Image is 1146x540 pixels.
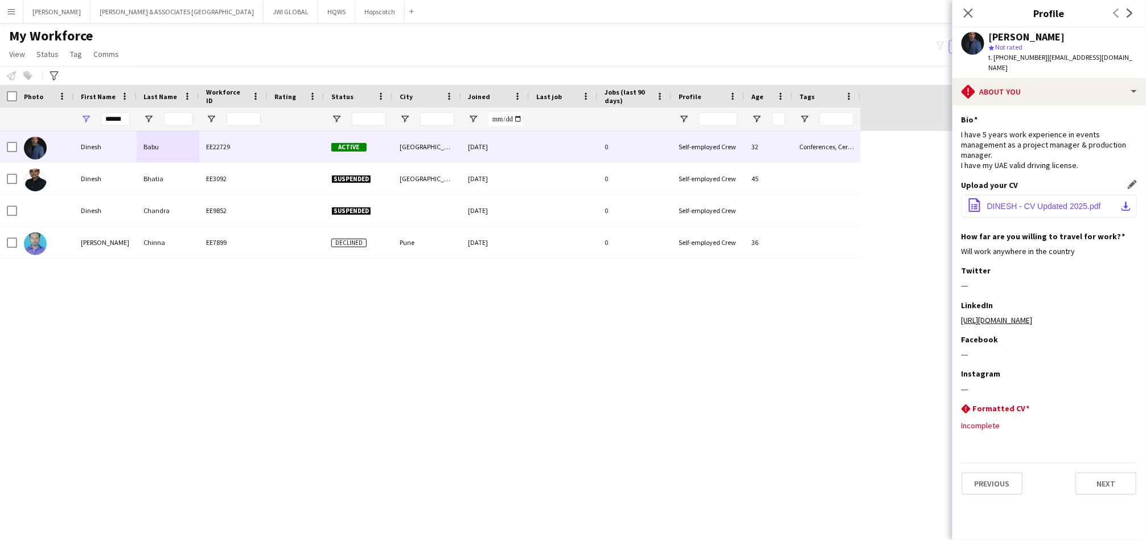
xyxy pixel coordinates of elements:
[74,131,137,162] div: Dinesh
[89,47,124,62] a: Comms
[820,112,854,126] input: Tags Filter Input
[91,1,264,23] button: [PERSON_NAME] & ASSOCIATES [GEOGRAPHIC_DATA]
[5,47,30,62] a: View
[989,32,1065,42] div: [PERSON_NAME]
[605,88,651,105] span: Jobs (last 90 days)
[962,265,991,276] h3: Twitter
[461,131,529,162] div: [DATE]
[331,239,367,247] span: Declined
[227,112,261,126] input: Workforce ID Filter Input
[81,92,116,101] span: First Name
[679,114,689,124] button: Open Filter Menu
[264,1,318,23] button: JWI GLOBAL
[962,349,1137,359] div: ---
[199,131,268,162] div: EE22729
[355,1,405,23] button: Hopscotch
[9,27,93,44] span: My Workforce
[962,180,1018,190] h3: Upload your CV
[331,143,367,152] span: Active
[461,227,529,258] div: [DATE]
[989,53,1048,62] span: t. [PHONE_NUMBER]
[962,246,1137,256] div: Will work anywhere in the country
[461,163,529,194] div: [DATE]
[24,137,47,159] img: Dinesh Babu
[962,334,999,345] h3: Facebook
[745,163,792,194] div: 45
[331,92,354,101] span: Status
[331,207,371,215] span: Suspended
[65,47,87,62] a: Tag
[32,47,63,62] a: Status
[962,114,978,125] h3: Bio
[393,227,461,258] div: Pune
[996,43,1023,51] span: Not rated
[400,114,410,124] button: Open Filter Menu
[24,92,43,101] span: Photo
[598,131,672,162] div: 0
[952,6,1146,21] h3: Profile
[199,227,268,258] div: EE7899
[962,129,1137,171] div: I have 5 years work experience in events management as a project manager & production manager. I ...
[962,195,1137,218] button: DINESH - CV Updated 2025.pdf
[461,195,529,226] div: [DATE]
[799,114,810,124] button: Open Filter Menu
[962,300,993,310] h3: LinkedIn
[206,88,247,105] span: Workforce ID
[987,202,1101,211] span: DINESH - CV Updated 2025.pdf
[74,163,137,194] div: Dinesh
[400,92,413,101] span: City
[9,49,25,59] span: View
[488,112,523,126] input: Joined Filter Input
[393,131,461,162] div: [GEOGRAPHIC_DATA]
[137,131,199,162] div: Babu
[137,163,199,194] div: Bhatia
[799,92,815,101] span: Tags
[962,472,1023,495] button: Previous
[672,195,745,226] div: Self-employed Crew
[989,53,1133,72] span: | [EMAIL_ADDRESS][DOMAIN_NAME]
[672,131,745,162] div: Self-employed Crew
[962,420,1137,431] div: Incomplete
[468,114,478,124] button: Open Filter Menu
[751,92,763,101] span: Age
[23,1,91,23] button: [PERSON_NAME]
[962,384,1137,394] div: ---
[74,227,137,258] div: [PERSON_NAME]
[962,280,1137,291] div: ---
[81,114,91,124] button: Open Filter Menu
[24,232,47,255] img: Dineshkumar Chinna
[962,369,1001,379] h3: Instagram
[1075,472,1137,495] button: Next
[949,40,1006,54] button: Everyone6,014
[199,163,268,194] div: EE3092
[74,195,137,226] div: Dinesh
[745,131,792,162] div: 32
[699,112,738,126] input: Profile Filter Input
[420,112,454,126] input: City Filter Input
[393,163,461,194] div: [GEOGRAPHIC_DATA]
[143,92,177,101] span: Last Name
[952,78,1146,105] div: About you
[36,49,59,59] span: Status
[745,227,792,258] div: 36
[751,114,762,124] button: Open Filter Menu
[598,195,672,226] div: 0
[164,112,192,126] input: Last Name Filter Input
[352,112,386,126] input: Status Filter Input
[331,175,371,183] span: Suspended
[93,49,119,59] span: Comms
[137,227,199,258] div: Chinna
[962,231,1126,242] h3: How far are you willing to travel for work?
[101,112,130,126] input: First Name Filter Input
[962,315,1033,325] a: [URL][DOMAIN_NAME]
[47,69,61,83] app-action-btn: Advanced filters
[598,227,672,258] div: 0
[672,163,745,194] div: Self-employed Crew
[598,163,672,194] div: 0
[137,195,199,226] div: Chandra
[679,92,701,101] span: Profile
[792,131,861,162] div: Conferences, Ceremonies & Exhibitions, Done by [PERSON_NAME], Mega Project, Operations, Productio...
[199,195,268,226] div: EE9852
[274,92,296,101] span: Rating
[24,169,47,191] img: Dinesh Bhatia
